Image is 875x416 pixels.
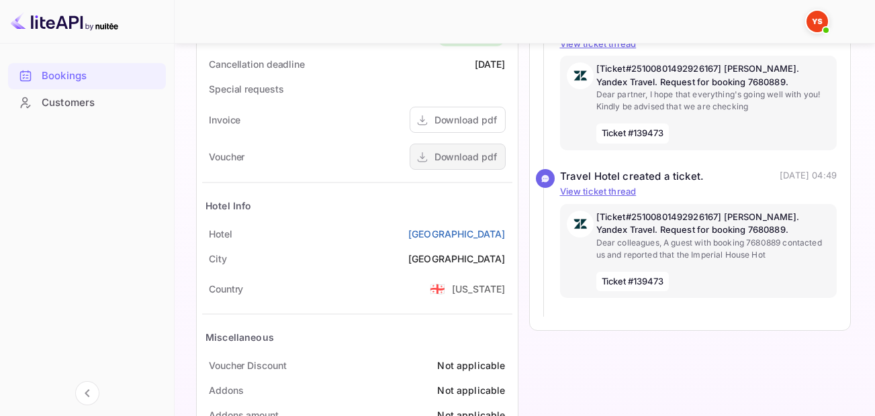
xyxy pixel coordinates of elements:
div: Download pdf [434,113,497,127]
div: Customers [42,95,159,111]
div: Bookings [8,63,166,89]
a: Customers [8,90,166,115]
p: [Ticket#25100801492926167] [PERSON_NAME]. Yandex Travel. Request for booking 7680889. [596,211,831,237]
div: Travel Hotel created a ticket. [560,169,704,185]
div: Voucher Discount [209,358,286,372]
img: AwvSTEc2VUhQAAAAAElFTkSuQmCC [567,211,594,238]
div: [GEOGRAPHIC_DATA] [408,252,506,266]
span: Ticket #139473 [596,123,670,144]
div: [DATE] [475,57,506,71]
p: [DATE] 04:49 [780,169,837,185]
div: City [209,252,227,266]
div: Miscellaneous [205,330,274,344]
p: [Ticket#25100801492926167] [PERSON_NAME]. Yandex Travel. Request for booking 7680889. [596,62,831,89]
p: View ticket thread [560,185,837,199]
div: Cancellation deadline [209,57,305,71]
div: Bookings [42,68,159,84]
img: LiteAPI logo [11,11,118,32]
div: [US_STATE] [452,282,506,296]
div: Not applicable [437,383,505,397]
button: Collapse navigation [75,381,99,405]
div: Not applicable [437,358,505,372]
div: Country [209,282,243,296]
span: United States [430,276,445,301]
div: Addons [209,383,243,397]
p: View ticket thread [560,38,837,51]
img: Yandex Support [807,11,828,32]
div: Invoice [209,113,240,127]
img: AwvSTEc2VUhQAAAAAElFTkSuQmCC [567,62,594,89]
div: Special requests [209,82,283,96]
span: Ticket #139473 [596,272,670,292]
div: Download pdf [434,150,497,164]
div: Hotel Info [205,199,252,213]
p: Dear colleagues, A guest with booking 7680889 contacted us and reported that the Imperial House Hot [596,237,831,261]
div: Customers [8,90,166,116]
a: Bookings [8,63,166,88]
div: Hotel [209,227,232,241]
a: [GEOGRAPHIC_DATA] [408,227,506,241]
div: Voucher [209,150,244,164]
p: Dear partner, I hope that everything's going well with you! Kindly be advised that we are checking [596,89,831,113]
